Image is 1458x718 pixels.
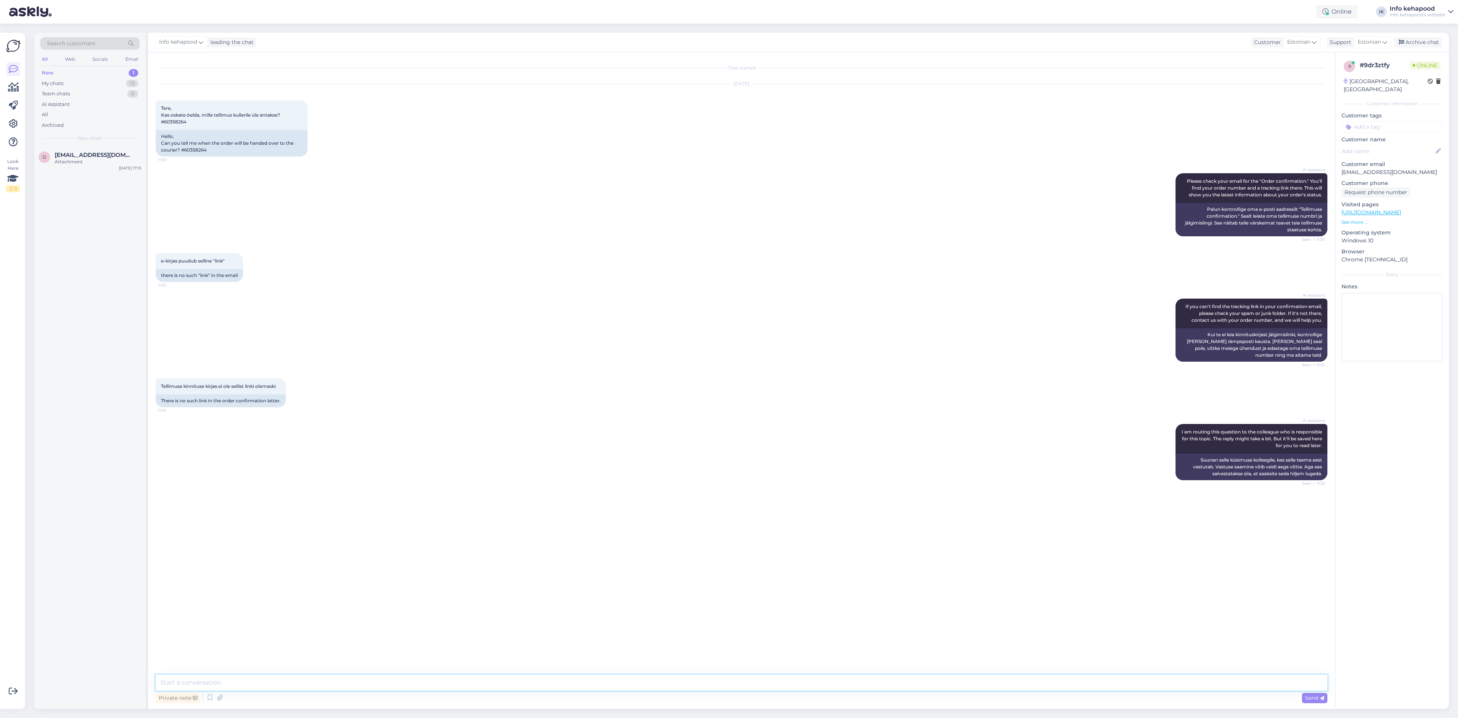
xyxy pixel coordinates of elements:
[1341,237,1443,245] p: Windows 10
[42,69,54,77] div: New
[1341,209,1401,216] a: [URL][DOMAIN_NAME]
[119,165,141,171] div: [DATE] 17:15
[126,80,138,87] div: 13
[42,122,64,129] div: Archived
[159,38,197,46] span: Info kehapood
[42,111,48,119] div: All
[1344,77,1428,93] div: [GEOGRAPHIC_DATA], [GEOGRAPHIC_DATA]
[1187,178,1323,198] span: Please check your email for the "Order confirmation." You'll find your order number and a trackin...
[1297,293,1325,298] span: AI Assistant
[78,135,102,142] span: New chats
[1341,201,1443,209] p: Visited pages
[1185,304,1323,323] span: If you can't find the tracking link in your confirmation email, please check your spam or junk fo...
[6,185,20,192] div: 2 / 3
[1297,167,1325,173] span: AI Assistant
[1341,229,1443,237] p: Operating system
[1176,454,1327,480] div: Suunan selle küsimuse kolleegile, kes selle teema eest vastutab. Vastuse saamine võib veidi aega ...
[1394,37,1442,47] div: Archive chat
[1182,429,1323,448] span: I am routing this question to the colleague who is responsible for this topic. The reply might ta...
[1341,179,1443,187] p: Customer phone
[1360,61,1410,70] div: # 9dr3ztfy
[161,383,276,389] span: Tellimuse kinnituse kirjas ei ole sellist linki olemaski
[1176,203,1327,236] div: Palun kontrollige oma e-posti aadressilt "Tellimuse confirmation." Sealt leiate oma tellimuse num...
[1341,187,1410,198] div: Request phone number
[158,408,186,413] span: 11:33
[1297,418,1325,424] span: AI Assistant
[55,158,141,165] div: Attachment
[63,54,77,64] div: Web
[42,80,63,87] div: My chats
[6,39,21,53] img: Askly Logo
[1305,694,1324,701] span: Send
[156,394,286,407] div: There is no such link in the order confirmation letter.
[1341,168,1443,176] p: [EMAIL_ADDRESS][DOMAIN_NAME]
[1327,38,1351,46] div: Support
[156,269,243,282] div: there is no such "link" in the email
[161,258,225,264] span: e-kirjas puudub selline "link"
[1341,136,1443,144] p: Customer name
[158,157,186,163] span: 11:30
[156,130,308,157] div: Hello, Can you tell me when the order will be handed over to the courier? #60358264
[47,40,95,47] span: Search customers
[1297,362,1325,368] span: Seen ✓ 11:32
[1390,6,1445,12] div: Info kehapood
[6,158,20,192] div: Look Here
[1287,38,1310,46] span: Estonian
[40,54,49,64] div: All
[1316,5,1358,19] div: Online
[1341,100,1443,107] div: Customer information
[156,693,200,703] div: Private note
[1251,38,1281,46] div: Customer
[1341,283,1443,291] p: Notes
[156,81,1327,87] div: [DATE]
[1341,121,1443,133] input: Add a tag
[207,38,254,46] div: leading the chat
[42,101,70,108] div: AI Assistant
[129,69,138,77] div: 1
[1342,147,1434,155] input: Add name
[1341,271,1443,278] div: Extra
[1341,219,1443,226] p: See more ...
[1297,481,1325,486] span: Seen ✓ 11:33
[1341,256,1443,264] p: Chrome [TECHNICAL_ID]
[127,90,138,98] div: 0
[1358,38,1381,46] span: Estonian
[1341,248,1443,256] p: Browser
[1341,112,1443,120] p: Customer tags
[1341,160,1443,168] p: Customer email
[158,282,186,288] span: 11:32
[1390,12,1445,18] div: Info kehapood's website
[43,154,46,160] span: d
[1390,6,1453,18] a: Info kehapoodInfo kehapood's website
[1348,63,1351,69] span: 9
[1410,61,1441,70] span: Online
[124,54,140,64] div: Email
[161,105,281,125] span: Tere, Kas oskate öelda, milla tellimus kullerile üle antakse? #60358264
[156,65,1327,71] div: Chat started
[91,54,109,64] div: Socials
[1376,6,1387,17] div: IK
[55,152,134,158] span: dourou.xristina@yahoo.gr
[1176,328,1327,362] div: Kui te ei leia kinnituskirjast jälgimislinki, kontrollige [PERSON_NAME] rämpsposti kausta. [PERSO...
[1297,237,1325,242] span: Seen ✓ 11:30
[42,90,70,98] div: Team chats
